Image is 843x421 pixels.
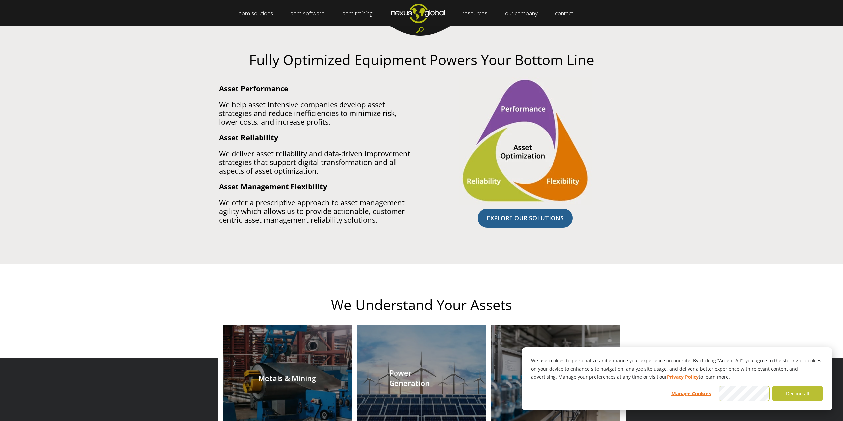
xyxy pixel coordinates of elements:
h2: Fully Optimized Equipment Powers Your Bottom Line [214,52,629,67]
p: We deliver asset reliability and data-driven improvement strategies that support digital transfor... [219,149,417,175]
img: asset-optimization [459,77,592,205]
a: Privacy Policy [667,373,699,381]
button: Decline all [772,386,823,401]
a: EXPLORE OUR SOLUTIONS [478,209,573,228]
p: We help asset intensive companies develop asset strategies and reduce inefficiencies to minimize ... [219,100,417,126]
p: We use cookies to personalize and enhance your experience on our site. By clicking “Accept All”, ... [531,357,823,381]
div: Cookie banner [522,347,832,410]
button: Manage Cookies [665,386,716,401]
button: Accept all [719,386,770,401]
p: Asset Management Flexibility [219,182,417,191]
p: We offer a prescriptive approach to asset management agility which allows us to provide actionabl... [219,198,417,224]
p: Asset Performance [219,84,417,93]
p: Asset Reliability [219,133,417,142]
